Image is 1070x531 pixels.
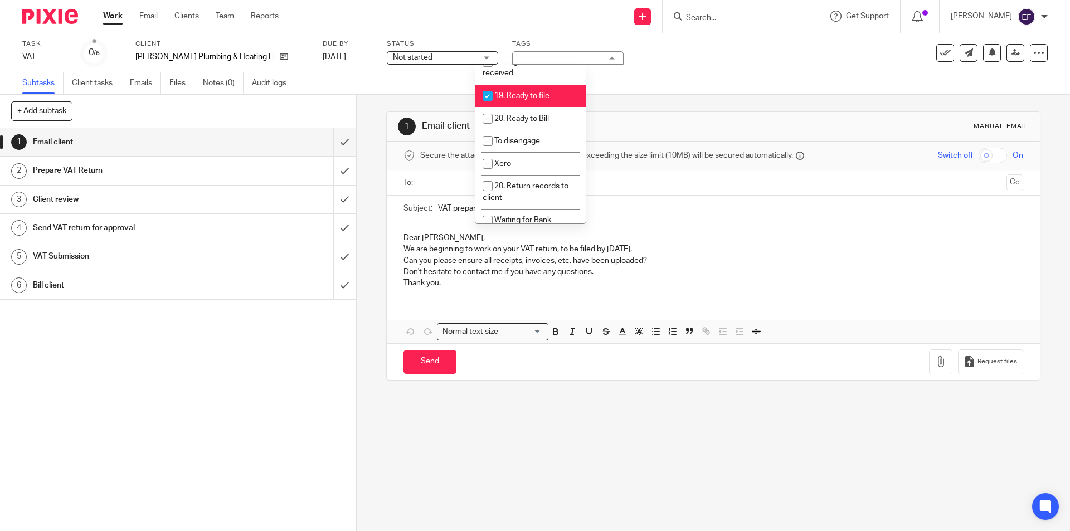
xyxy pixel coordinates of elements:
a: Email [139,11,158,22]
a: Work [103,11,123,22]
span: To disengage [494,137,540,145]
span: Get Support [846,12,889,20]
label: Due by [323,40,373,48]
span: [DATE] [323,53,346,61]
label: Task [22,40,67,48]
span: Not started [393,53,432,61]
h1: Bill client [33,277,226,294]
p: Dear [PERSON_NAME], [403,232,1023,243]
div: VAT [22,51,67,62]
img: Pixie [22,9,78,24]
span: Waiting for Bank [494,216,551,224]
input: Send [403,350,456,374]
h1: Send VAT return for approval [33,220,226,236]
a: Audit logs [252,72,295,94]
label: Status [387,40,498,48]
input: Search for option [502,326,542,338]
p: Can you please ensure all receipts, invoices, etc. have been uploaded? [403,255,1023,266]
span: Normal text size [440,326,500,338]
div: 6 [11,277,27,293]
a: Notes (0) [203,72,244,94]
input: Search [685,13,785,23]
div: 1 [398,118,416,135]
span: 19. Ready to file [494,92,549,100]
label: Tags [512,40,624,48]
span: 20. Return records to client [483,182,568,202]
p: Thank you. [403,277,1023,289]
span: Xero [494,160,511,168]
h1: Client review [33,191,226,208]
a: Client tasks [72,72,121,94]
div: Search for option [437,323,548,340]
span: On [1013,150,1023,161]
p: [PERSON_NAME] [951,11,1012,22]
button: + Add subtask [11,101,72,120]
div: 5 [11,249,27,265]
button: Cc [1006,174,1023,191]
label: Client [135,40,309,48]
a: Files [169,72,194,94]
span: Switch off [938,150,973,161]
h1: VAT Submission [33,248,226,265]
p: We are beginning to work on your VAT return, to be filed by [DATE]. [403,243,1023,255]
span: Secure the attachments in this message. Files exceeding the size limit (10MB) will be secured aut... [420,150,793,161]
span: Request files [977,357,1017,366]
div: 4 [11,220,27,236]
h1: Prepare VAT Return [33,162,226,179]
p: [PERSON_NAME] Plumbing & Heating Limited [135,51,274,62]
a: Emails [130,72,161,94]
div: 1 [11,134,27,150]
div: 3 [11,192,27,207]
p: Don't hesitate to contact me if you have any questions. [403,266,1023,277]
label: Subject: [403,203,432,214]
span: 20. Ready to Bill [494,115,549,123]
a: Clients [174,11,199,22]
label: To: [403,177,416,188]
h1: Email client [422,120,737,132]
img: svg%3E [1018,8,1035,26]
a: Subtasks [22,72,64,94]
small: /6 [94,50,100,56]
h1: Email client [33,134,226,150]
button: Request files [958,349,1023,374]
a: Reports [251,11,279,22]
a: Team [216,11,234,22]
div: 2 [11,163,27,179]
div: 0 [89,46,100,59]
div: Manual email [974,122,1029,131]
